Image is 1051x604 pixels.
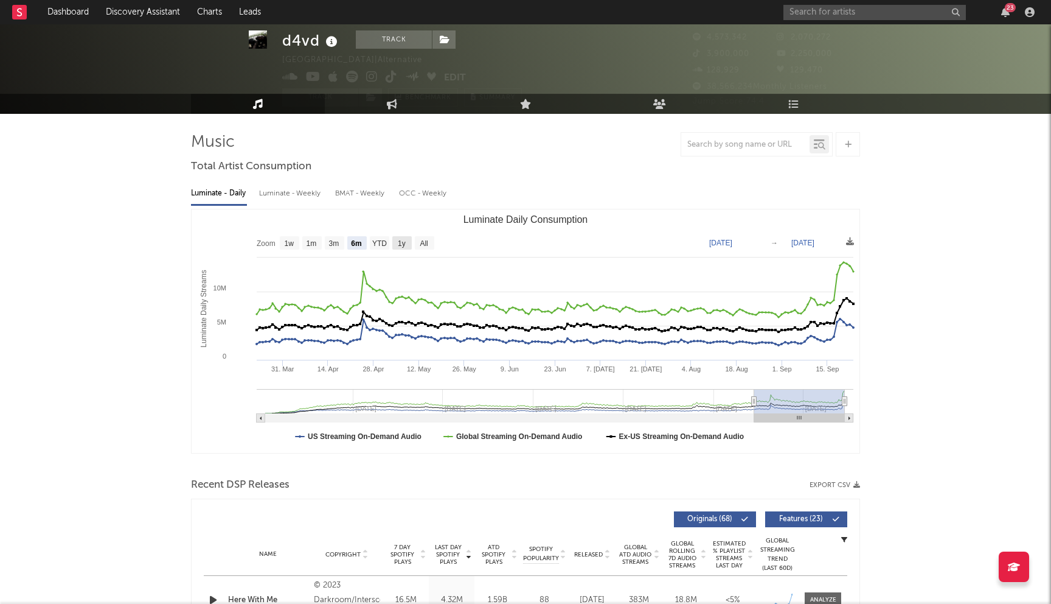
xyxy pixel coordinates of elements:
[325,551,361,558] span: Copyright
[285,239,294,248] text: 1w
[682,365,701,373] text: 4. Aug
[259,183,323,204] div: Luminate - Weekly
[674,511,756,527] button: Originals(68)
[456,432,583,441] text: Global Streaming On-Demand Audio
[223,353,226,360] text: 0
[307,239,317,248] text: 1m
[477,544,510,566] span: ATD Spotify Plays
[192,209,859,453] svg: Luminate Daily Consumption
[399,183,448,204] div: OCC - Weekly
[523,545,559,563] span: Spotify Popularity
[586,365,615,373] text: 7. [DATE]
[308,432,421,441] text: US Streaming On-Demand Audio
[619,544,652,566] span: Global ATD Audio Streams
[777,33,831,41] span: 2,070,272
[217,318,226,326] text: 5M
[463,214,588,225] text: Luminate Daily Consumption
[665,540,699,569] span: Global Rolling 7D Audio Streams
[712,540,746,569] span: Estimated % Playlist Streams Last Day
[709,239,732,247] text: [DATE]
[791,239,814,247] text: [DATE]
[771,239,778,247] text: →
[191,160,311,174] span: Total Artist Consumption
[191,478,290,493] span: Recent DSP Releases
[759,536,796,573] div: Global Streaming Trend (Last 60D)
[191,183,247,204] div: Luminate - Daily
[282,53,436,68] div: [GEOGRAPHIC_DATA] | Alternative
[386,544,418,566] span: 7 Day Spotify Plays
[630,365,662,373] text: 21. [DATE]
[271,365,294,373] text: 31. Mar
[444,71,466,86] button: Edit
[682,516,738,523] span: Originals ( 68 )
[777,50,832,58] span: 2,250,000
[405,91,451,105] span: Benchmark
[432,544,464,566] span: Last Day Spotify Plays
[351,239,361,248] text: 6m
[773,516,829,523] span: Features ( 23 )
[772,365,792,373] text: 1. Sep
[388,88,458,107] a: Benchmark
[783,5,966,20] input: Search for artists
[1005,3,1016,12] div: 23
[544,365,566,373] text: 23. Jun
[574,551,603,558] span: Released
[420,239,428,248] text: All
[407,365,431,373] text: 12. May
[453,365,477,373] text: 26. May
[681,140,810,150] input: Search by song name or URL
[356,30,432,49] button: Track
[282,88,358,107] button: Track
[257,239,276,248] text: Zoom
[777,66,823,74] span: 129,470
[363,365,384,373] text: 28. Apr
[282,30,341,51] div: d4vd
[693,66,740,74] span: 128,929
[765,511,847,527] button: Features(23)
[199,270,208,347] text: Luminate Daily Streams
[329,239,339,248] text: 3m
[725,365,747,373] text: 18. Aug
[693,33,747,41] span: 4,573,342
[335,183,387,204] div: BMAT - Weekly
[317,365,339,373] text: 14. Apr
[213,284,226,292] text: 10M
[816,365,839,373] text: 15. Sep
[501,365,519,373] text: 9. Jun
[693,50,749,58] span: 3,900,000
[372,239,387,248] text: YTD
[1001,7,1010,17] button: 23
[464,88,522,107] button: Summary
[810,482,860,489] button: Export CSV
[693,83,827,91] span: 38,566,234 Monthly Listeners
[228,550,308,559] div: Name
[619,432,744,441] text: Ex-US Streaming On-Demand Audio
[398,239,406,248] text: 1y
